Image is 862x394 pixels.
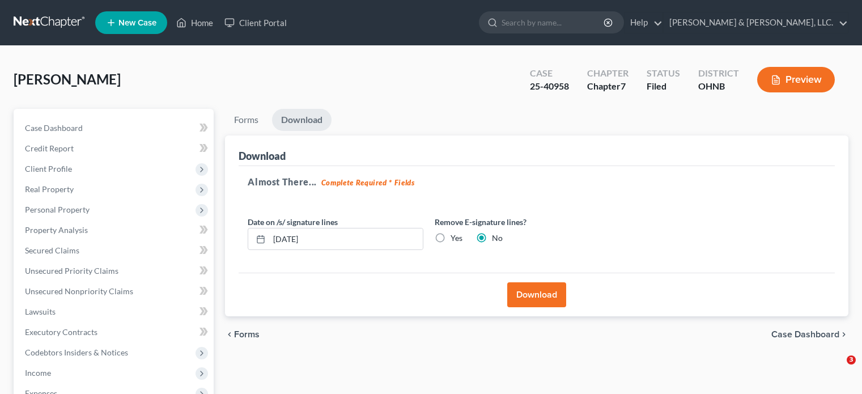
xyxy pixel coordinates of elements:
div: Chapter [587,80,629,93]
span: Real Property [25,184,74,194]
div: 25-40958 [530,80,569,93]
label: No [492,232,503,244]
div: District [698,67,739,80]
iframe: Intercom live chat [823,355,851,383]
span: Secured Claims [25,245,79,255]
label: Remove E-signature lines? [435,216,610,228]
strong: Complete Required * Fields [321,178,415,187]
i: chevron_left [225,330,234,339]
input: MM/DD/YYYY [269,228,423,250]
a: Download [272,109,332,131]
span: Unsecured Nonpriority Claims [25,286,133,296]
label: Date on /s/ signature lines [248,216,338,228]
button: Preview [757,67,835,92]
i: chevron_right [839,330,848,339]
a: Case Dashboard chevron_right [771,330,848,339]
a: Forms [225,109,267,131]
div: OHNB [698,80,739,93]
span: 7 [621,81,626,91]
span: Case Dashboard [25,123,83,133]
span: [PERSON_NAME] [14,71,121,87]
div: Status [647,67,680,80]
div: Download [239,149,286,163]
div: Case [530,67,569,80]
span: Codebtors Insiders & Notices [25,348,128,357]
a: Help [625,12,663,33]
button: Download [507,282,566,307]
span: 3 [847,355,856,365]
span: Case Dashboard [771,330,839,339]
span: Forms [234,330,260,339]
input: Search by name... [502,12,605,33]
a: Credit Report [16,138,214,159]
span: Client Profile [25,164,72,173]
span: Credit Report [25,143,74,153]
a: Unsecured Nonpriority Claims [16,281,214,302]
h5: Almost There... [248,175,826,189]
span: Personal Property [25,205,90,214]
div: Chapter [587,67,629,80]
span: Lawsuits [25,307,56,316]
label: Yes [451,232,462,244]
a: Lawsuits [16,302,214,322]
a: Secured Claims [16,240,214,261]
a: Client Portal [219,12,292,33]
a: Home [171,12,219,33]
a: Executory Contracts [16,322,214,342]
button: chevron_left Forms [225,330,275,339]
span: Executory Contracts [25,327,97,337]
span: Property Analysis [25,225,88,235]
a: Property Analysis [16,220,214,240]
span: Unsecured Priority Claims [25,266,118,276]
span: Income [25,368,51,378]
div: Filed [647,80,680,93]
a: [PERSON_NAME] & [PERSON_NAME], LLC. [664,12,848,33]
a: Unsecured Priority Claims [16,261,214,281]
a: Case Dashboard [16,118,214,138]
span: New Case [118,19,156,27]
